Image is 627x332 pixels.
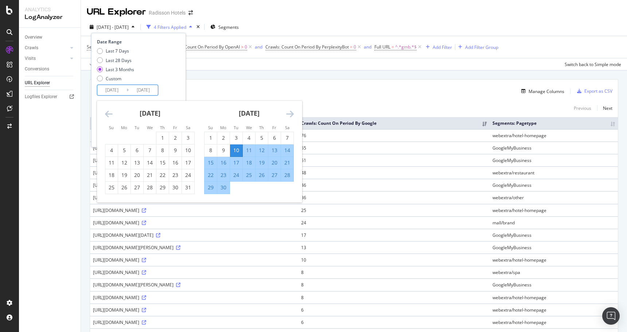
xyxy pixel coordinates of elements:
div: 4 [243,134,255,142]
div: 5 [256,134,268,142]
td: Choose Thursday, May 8, 2025 as your check-in date. It’s available. [156,144,169,157]
td: Choose Tuesday, June 3, 2025 as your check-in date. It’s available. [230,132,243,144]
td: 6 [298,316,490,328]
button: Export as CSV [574,85,612,97]
td: Selected. Tuesday, June 24, 2025 [230,169,243,181]
div: 22 [156,171,169,179]
div: [URL][DOMAIN_NAME] [93,294,295,301]
div: Move backward to switch to the previous month. [105,109,113,119]
td: Choose Monday, May 12, 2025 as your check-in date. It’s available. [118,157,131,169]
td: Choose Thursday, May 22, 2025 as your check-in date. It’s available. [156,169,169,181]
a: Logfiles Explorer [25,93,75,101]
strong: [DATE] [239,109,260,117]
div: 21 [144,171,156,179]
a: Next [597,103,612,113]
div: Custom [97,76,134,82]
td: webextra/hotel-homepage [490,254,618,266]
div: 10 [182,147,194,154]
td: Choose Monday, June 2, 2025 as your check-in date. It’s available. [217,132,230,144]
div: Switch back to Simple mode [565,61,621,67]
td: Choose Friday, May 16, 2025 as your check-in date. It’s available. [169,157,182,169]
div: 10 [230,147,242,154]
td: Selected. Wednesday, June 25, 2025 [243,169,256,181]
div: 17 [182,159,194,166]
td: Choose Monday, May 19, 2025 as your check-in date. It’s available. [118,169,131,181]
button: [DATE] - [DATE] [87,21,137,33]
div: Date Range [97,39,178,45]
small: Mo [220,125,226,130]
div: [URL][DOMAIN_NAME][PERSON_NAME] [93,244,295,251]
button: Manage Columns [518,87,564,96]
td: Selected as start date. Tuesday, June 10, 2025 [230,144,243,157]
div: and [255,44,262,50]
div: 9 [217,147,230,154]
td: GoogleMyBusiness [490,154,618,166]
td: webextra/other [490,191,618,204]
td: Choose Monday, May 5, 2025 as your check-in date. It’s available. [118,144,131,157]
div: 25 [105,184,118,191]
div: Visits [25,55,36,62]
div: [URL][DOMAIN_NAME] [93,207,295,213]
div: 11 [243,147,255,154]
td: Selected. Monday, June 23, 2025 [217,169,230,181]
div: Custom [106,76,121,82]
td: webextra/hotel-homepage [490,316,618,328]
div: 18 [243,159,255,166]
div: 21 [281,159,293,166]
button: and [255,43,262,50]
td: Choose Wednesday, June 4, 2025 as your check-in date. It’s available. [243,132,256,144]
span: Crawls: Count On Period By PerplexityBot [265,44,349,50]
a: URL Explorer [25,79,75,87]
div: 19 [256,159,268,166]
div: 7 [281,134,293,142]
td: 36 [298,191,490,204]
small: Th [259,125,264,130]
div: 4 [105,147,118,154]
div: Calendar [97,101,302,202]
div: Last 3 Months [97,66,134,73]
div: 9 [169,147,182,154]
strong: [DATE] [140,109,160,117]
td: webextra/spa [490,266,618,278]
td: Selected. Saturday, June 21, 2025 [281,157,294,169]
div: Move forward to switch to the next month. [286,109,294,119]
td: Choose Sunday, June 1, 2025 as your check-in date. It’s available. [205,132,217,144]
td: webextra/hotel-homepage [490,304,618,316]
td: 8 [298,291,490,304]
td: Choose Sunday, May 18, 2025 as your check-in date. It’s available. [105,169,118,181]
td: Choose Tuesday, May 27, 2025 as your check-in date. It’s available. [131,181,144,194]
td: Selected. Monday, June 30, 2025 [217,181,230,194]
td: 76 [298,129,490,142]
td: Choose Saturday, May 31, 2025 as your check-in date. It’s available. [182,181,195,194]
button: Add Filter [423,43,452,51]
div: Manage Columns [529,88,564,94]
div: [URL][DOMAIN_NAME][PERSON_NAME] [93,282,295,288]
div: 27 [268,171,281,179]
td: 13 [298,241,490,254]
td: 48 [298,166,490,179]
td: GoogleMyBusiness [490,179,618,191]
td: mall/brand [490,216,618,229]
td: 46 [298,179,490,191]
td: Choose Wednesday, May 28, 2025 as your check-in date. It’s available. [144,181,156,194]
span: Segments: Resource Page [87,44,140,50]
th: Segments: Pagetype: activate to sort column ascending [490,117,618,129]
td: Selected. Tuesday, June 17, 2025 [230,157,243,169]
div: Open Intercom Messenger [602,307,620,325]
div: Last 7 Days [97,48,134,54]
td: 24 [298,216,490,229]
td: Choose Sunday, May 11, 2025 as your check-in date. It’s available. [105,157,118,169]
span: Full URL [374,44,390,50]
span: [DATE] - [DATE] [97,24,129,30]
td: Choose Tuesday, May 6, 2025 as your check-in date. It’s available. [131,144,144,157]
div: 14 [281,147,293,154]
td: Choose Thursday, May 1, 2025 as your check-in date. It’s available. [156,132,169,144]
td: Choose Wednesday, May 21, 2025 as your check-in date. It’s available. [144,169,156,181]
a: Conversions [25,65,75,73]
td: Selected. Wednesday, June 18, 2025 [243,157,256,169]
small: We [147,125,153,130]
div: 8 [205,147,217,154]
td: Choose Sunday, June 8, 2025 as your check-in date. It’s available. [205,144,217,157]
div: 6 [268,134,281,142]
div: Export as CSV [584,88,612,94]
